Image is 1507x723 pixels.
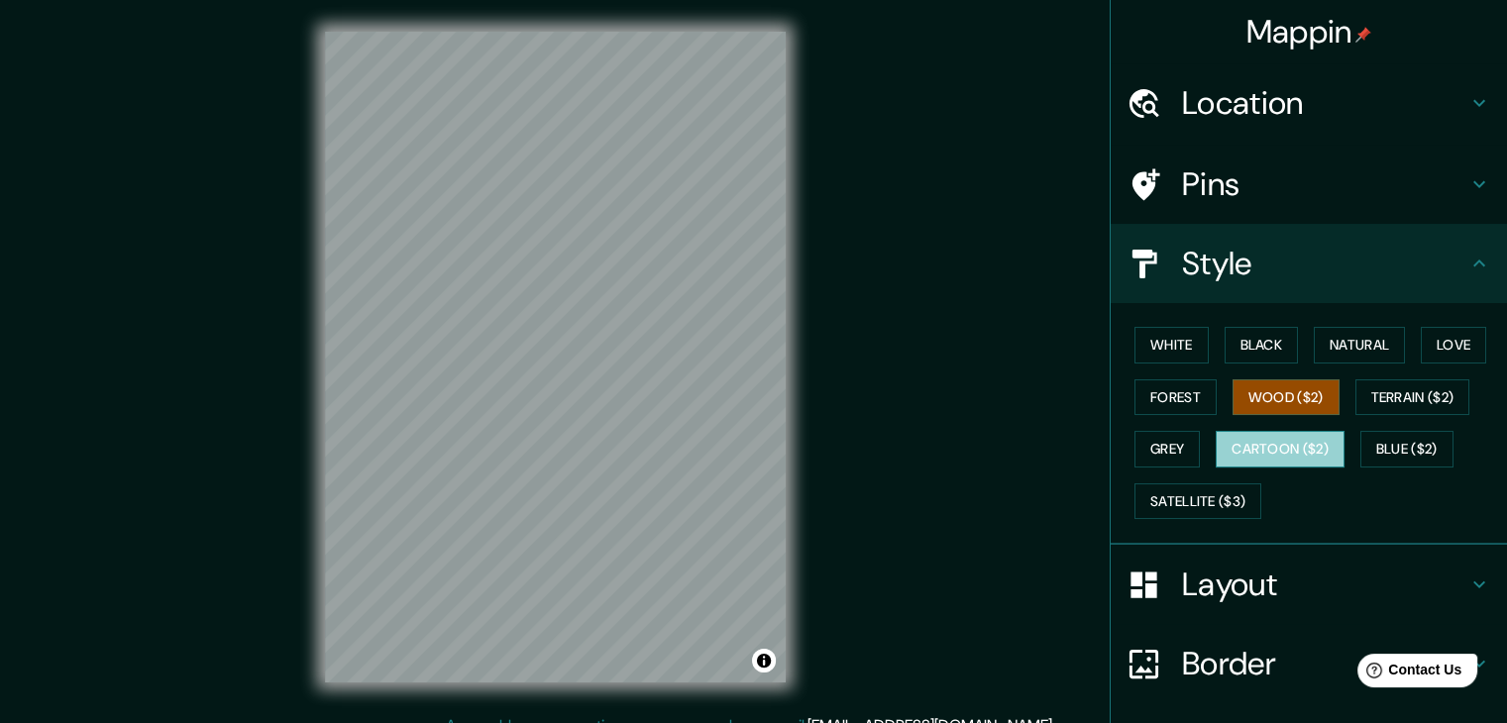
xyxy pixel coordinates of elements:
button: Grey [1134,431,1200,467]
h4: Border [1182,644,1467,683]
button: Black [1225,327,1299,363]
button: Natural [1314,327,1405,363]
button: Terrain ($2) [1355,379,1470,416]
button: Toggle attribution [752,649,776,672]
button: Cartoon ($2) [1216,431,1345,467]
div: Style [1111,224,1507,303]
h4: Location [1182,83,1467,123]
button: White [1134,327,1209,363]
h4: Layout [1182,565,1467,604]
button: Wood ($2) [1233,379,1340,416]
div: Border [1111,624,1507,703]
button: Satellite ($3) [1134,483,1261,520]
div: Layout [1111,545,1507,624]
button: Blue ($2) [1360,431,1453,467]
iframe: Help widget launcher [1331,646,1485,701]
canvas: Map [325,32,786,682]
h4: Mappin [1246,12,1372,52]
button: Forest [1134,379,1217,416]
div: Location [1111,63,1507,143]
img: pin-icon.png [1355,27,1371,43]
h4: Style [1182,244,1467,283]
button: Love [1421,327,1486,363]
h4: Pins [1182,164,1467,204]
div: Pins [1111,145,1507,224]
